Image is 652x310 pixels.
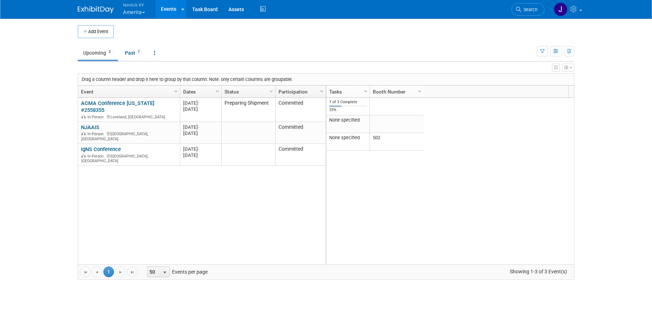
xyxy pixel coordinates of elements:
span: 50 [148,267,160,277]
td: 502 [370,133,424,151]
a: Column Settings [214,86,222,96]
td: Committed [275,122,326,144]
a: Column Settings [172,86,180,96]
span: Go to the next page [118,269,123,275]
span: Nimlok KY [123,1,145,9]
a: Status [225,86,271,98]
span: Go to the last page [130,269,135,275]
a: Participation [279,86,321,98]
a: NJAAIS [81,124,99,131]
a: Go to the last page [127,266,138,277]
td: Committed [275,98,326,122]
div: [DATE] [183,124,218,130]
a: Column Settings [268,86,276,96]
a: Booth Number [373,86,419,98]
span: 1 [103,266,114,277]
span: In-Person [87,154,106,159]
span: 7 [136,49,142,55]
span: Column Settings [363,88,368,94]
a: IgNS Conference [81,146,121,152]
span: Go to the first page [82,269,88,275]
img: Jamie Dunn [554,3,567,16]
span: - [198,146,199,152]
span: Events per page [138,266,215,277]
a: Tasks [329,86,365,98]
span: 3 [107,49,113,55]
span: Column Settings [417,88,422,94]
span: Column Settings [268,88,274,94]
span: Column Settings [173,88,179,94]
span: Column Settings [214,88,220,94]
div: [DATE] [183,152,218,158]
img: In-Person Event [81,132,86,135]
a: Go to the first page [80,266,91,277]
div: Drag a column header and drop it here to group by that column. Note: only certain columns are gro... [78,74,574,85]
img: In-Person Event [81,154,86,158]
div: 1 of 3 Complete [329,100,367,105]
div: Loveland, [GEOGRAPHIC_DATA] [81,114,177,120]
span: In-Person [87,115,106,119]
img: ExhibitDay [78,6,114,13]
a: Search [511,3,544,16]
span: Showing 1-3 of 3 Event(s) [503,266,574,277]
span: select [162,270,168,275]
a: Upcoming3 [78,46,118,60]
div: [DATE] [183,106,218,112]
a: Go to the next page [115,266,126,277]
div: [GEOGRAPHIC_DATA], [GEOGRAPHIC_DATA] [81,153,177,164]
td: Preparing Shipment [221,98,275,122]
a: ACMA Conference [US_STATE] #2558355 [81,100,154,113]
a: Column Settings [318,86,326,96]
span: - [198,100,199,106]
div: [DATE] [183,130,218,136]
span: - [198,124,199,130]
div: [GEOGRAPHIC_DATA], [GEOGRAPHIC_DATA] [81,131,177,141]
a: Go to the previous page [91,266,102,277]
div: [DATE] [183,146,218,152]
a: Dates [183,86,217,98]
td: Committed [275,144,326,166]
span: In-Person [87,132,106,136]
button: Add Event [78,25,114,38]
div: None specified [329,117,367,123]
a: Event [81,86,175,98]
div: [DATE] [183,100,218,106]
span: Column Settings [319,88,325,94]
a: Column Settings [362,86,370,96]
a: Past7 [119,46,147,60]
img: In-Person Event [81,115,86,118]
span: Search [521,7,538,12]
div: 33% [329,108,367,113]
div: None specified [329,135,367,141]
a: Column Settings [416,86,424,96]
span: Go to the previous page [94,269,100,275]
